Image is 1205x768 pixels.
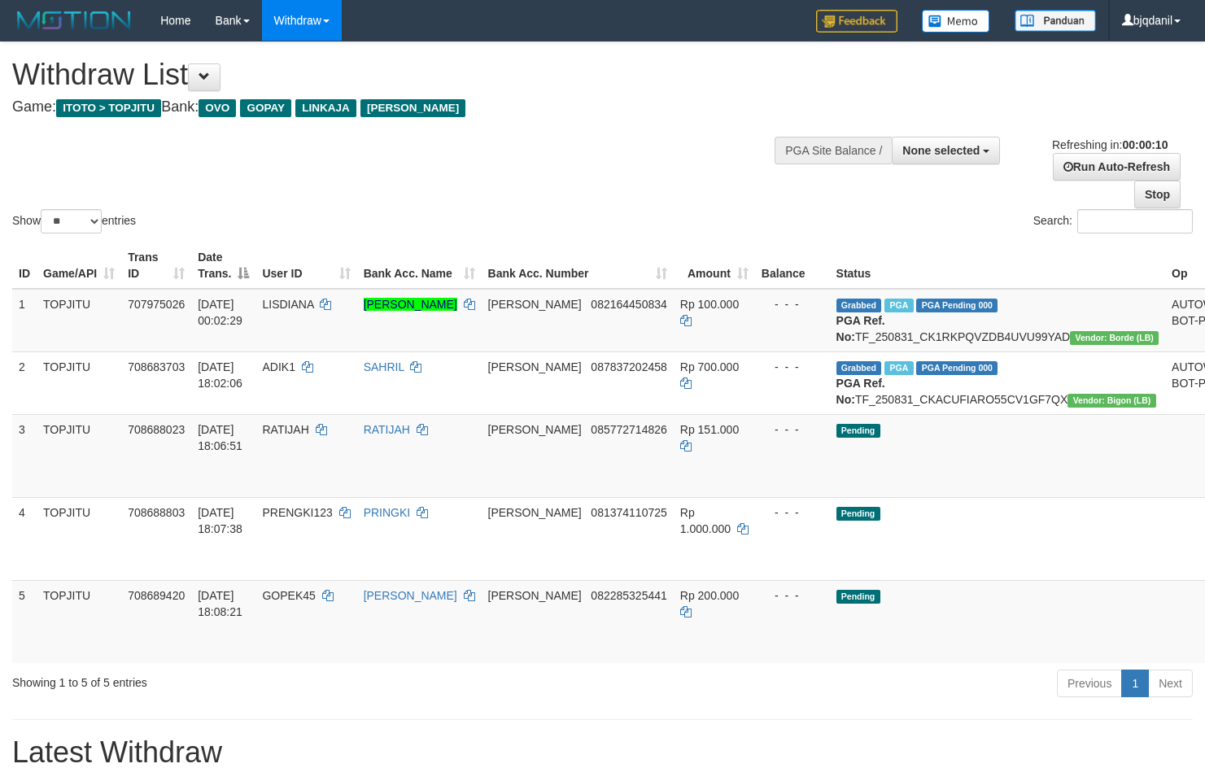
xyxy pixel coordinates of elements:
[12,99,787,116] h4: Game: Bank:
[1148,670,1193,697] a: Next
[922,10,990,33] img: Button%20Memo.svg
[37,351,121,414] td: TOPJITU
[884,361,913,375] span: Marked by bjqdanil
[680,298,739,311] span: Rp 100.000
[262,589,315,602] span: GOPEK45
[762,587,823,604] div: - - -
[488,298,582,311] span: [PERSON_NAME]
[37,414,121,497] td: TOPJITU
[836,424,880,438] span: Pending
[199,99,236,117] span: OVO
[56,99,161,117] span: ITOTO > TOPJITU
[755,242,830,289] th: Balance
[198,298,242,327] span: [DATE] 00:02:29
[1033,209,1193,233] label: Search:
[680,360,739,373] span: Rp 700.000
[1057,670,1122,697] a: Previous
[836,590,880,604] span: Pending
[591,298,666,311] span: Copy 082164450834 to clipboard
[364,423,410,436] a: RATIJAH
[836,507,880,521] span: Pending
[836,299,882,312] span: Grabbed
[357,242,482,289] th: Bank Acc. Name: activate to sort column ascending
[364,298,457,311] a: [PERSON_NAME]
[198,423,242,452] span: [DATE] 18:06:51
[488,360,582,373] span: [PERSON_NAME]
[816,10,897,33] img: Feedback.jpg
[762,359,823,375] div: - - -
[1067,394,1155,408] span: Vendor URL: https://dashboard.q2checkout.com/secure
[12,668,490,691] div: Showing 1 to 5 of 5 entries
[1122,138,1168,151] strong: 00:00:10
[591,589,666,602] span: Copy 082285325441 to clipboard
[1052,138,1168,151] span: Refreshing in:
[916,361,998,375] span: PGA Pending
[198,506,242,535] span: [DATE] 18:07:38
[488,589,582,602] span: [PERSON_NAME]
[364,589,457,602] a: [PERSON_NAME]
[198,589,242,618] span: [DATE] 18:08:21
[762,421,823,438] div: - - -
[255,242,356,289] th: User ID: activate to sort column ascending
[674,242,755,289] th: Amount: activate to sort column ascending
[295,99,356,117] span: LINKAJA
[591,423,666,436] span: Copy 085772714826 to clipboard
[262,506,332,519] span: PRENGKI123
[836,361,882,375] span: Grabbed
[37,580,121,663] td: TOPJITU
[680,589,739,602] span: Rp 200.000
[762,504,823,521] div: - - -
[12,209,136,233] label: Show entries
[1134,181,1181,208] a: Stop
[12,414,37,497] td: 3
[240,99,291,117] span: GOPAY
[482,242,674,289] th: Bank Acc. Number: activate to sort column ascending
[128,298,185,311] span: 707975026
[37,497,121,580] td: TOPJITU
[830,289,1165,352] td: TF_250831_CK1RKPQVZDB4UVU99YAD
[12,59,787,91] h1: Withdraw List
[1070,331,1159,345] span: Vendor URL: https://dashboard.q2checkout.com/secure
[41,209,102,233] select: Showentries
[262,360,295,373] span: ADIK1
[836,377,885,406] b: PGA Ref. No:
[830,242,1165,289] th: Status
[902,144,980,157] span: None selected
[37,242,121,289] th: Game/API: activate to sort column ascending
[128,506,185,519] span: 708688803
[12,8,136,33] img: MOTION_logo.png
[775,137,892,164] div: PGA Site Balance /
[1015,10,1096,32] img: panduan.png
[1121,670,1149,697] a: 1
[262,298,313,311] span: LISDIANA
[762,296,823,312] div: - - -
[128,423,185,436] span: 708688023
[198,360,242,390] span: [DATE] 18:02:06
[191,242,255,289] th: Date Trans.: activate to sort column descending
[128,360,185,373] span: 708683703
[830,351,1165,414] td: TF_250831_CKACUFIARO55CV1GF7QX
[488,506,582,519] span: [PERSON_NAME]
[916,299,998,312] span: PGA Pending
[591,506,666,519] span: Copy 081374110725 to clipboard
[121,242,191,289] th: Trans ID: activate to sort column ascending
[364,506,411,519] a: PRINGKI
[37,289,121,352] td: TOPJITU
[680,423,739,436] span: Rp 151.000
[680,506,731,535] span: Rp 1.000.000
[12,351,37,414] td: 2
[884,299,913,312] span: Marked by bjqwili
[1077,209,1193,233] input: Search:
[360,99,465,117] span: [PERSON_NAME]
[1053,153,1181,181] a: Run Auto-Refresh
[12,242,37,289] th: ID
[364,360,404,373] a: SAHRIL
[591,360,666,373] span: Copy 087837202458 to clipboard
[12,580,37,663] td: 5
[262,423,308,436] span: RATIJAH
[892,137,1000,164] button: None selected
[488,423,582,436] span: [PERSON_NAME]
[128,589,185,602] span: 708689420
[836,314,885,343] b: PGA Ref. No:
[12,289,37,352] td: 1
